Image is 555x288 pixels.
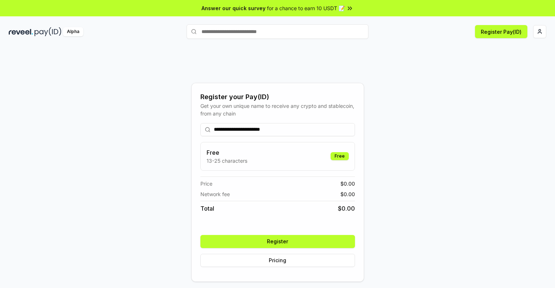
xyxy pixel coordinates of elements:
[475,25,527,38] button: Register Pay(ID)
[200,102,355,117] div: Get your own unique name to receive any crypto and stablecoin, from any chain
[340,180,355,187] span: $ 0.00
[200,92,355,102] div: Register your Pay(ID)
[63,27,83,36] div: Alpha
[200,254,355,267] button: Pricing
[200,190,230,198] span: Network fee
[9,27,33,36] img: reveel_dark
[207,148,247,157] h3: Free
[200,204,214,213] span: Total
[200,180,212,187] span: Price
[201,4,265,12] span: Answer our quick survey
[331,152,349,160] div: Free
[35,27,61,36] img: pay_id
[207,157,247,165] p: 13-25 characters
[267,4,345,12] span: for a chance to earn 10 USDT 📝
[338,204,355,213] span: $ 0.00
[200,235,355,248] button: Register
[340,190,355,198] span: $ 0.00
